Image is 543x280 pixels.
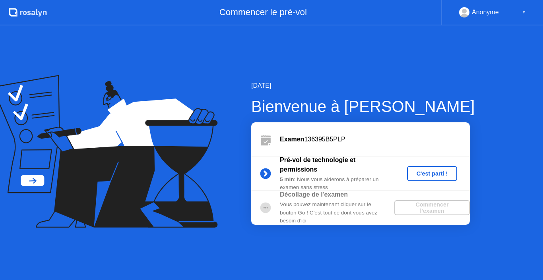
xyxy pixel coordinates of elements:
[251,81,475,91] div: [DATE]
[280,136,304,143] b: Examen
[407,166,458,181] button: C'est parti !
[280,176,394,192] div: : Nous vous aiderons à préparer un examen sans stress
[280,156,355,173] b: Pré-vol de technologie et permissions
[410,170,454,177] div: C'est parti !
[394,200,470,215] button: Commencer l'examen
[280,191,348,198] b: Décollage de l'examen
[472,7,499,17] div: Anonyme
[280,201,394,225] div: Vous pouvez maintenant cliquer sur le bouton Go ! C'est tout ce dont vous avez besoin d'ici
[280,135,470,144] div: 136395B5PLP
[251,95,475,118] div: Bienvenue à [PERSON_NAME]
[522,7,526,17] div: ▼
[398,201,467,214] div: Commencer l'examen
[280,176,294,182] b: 5 min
